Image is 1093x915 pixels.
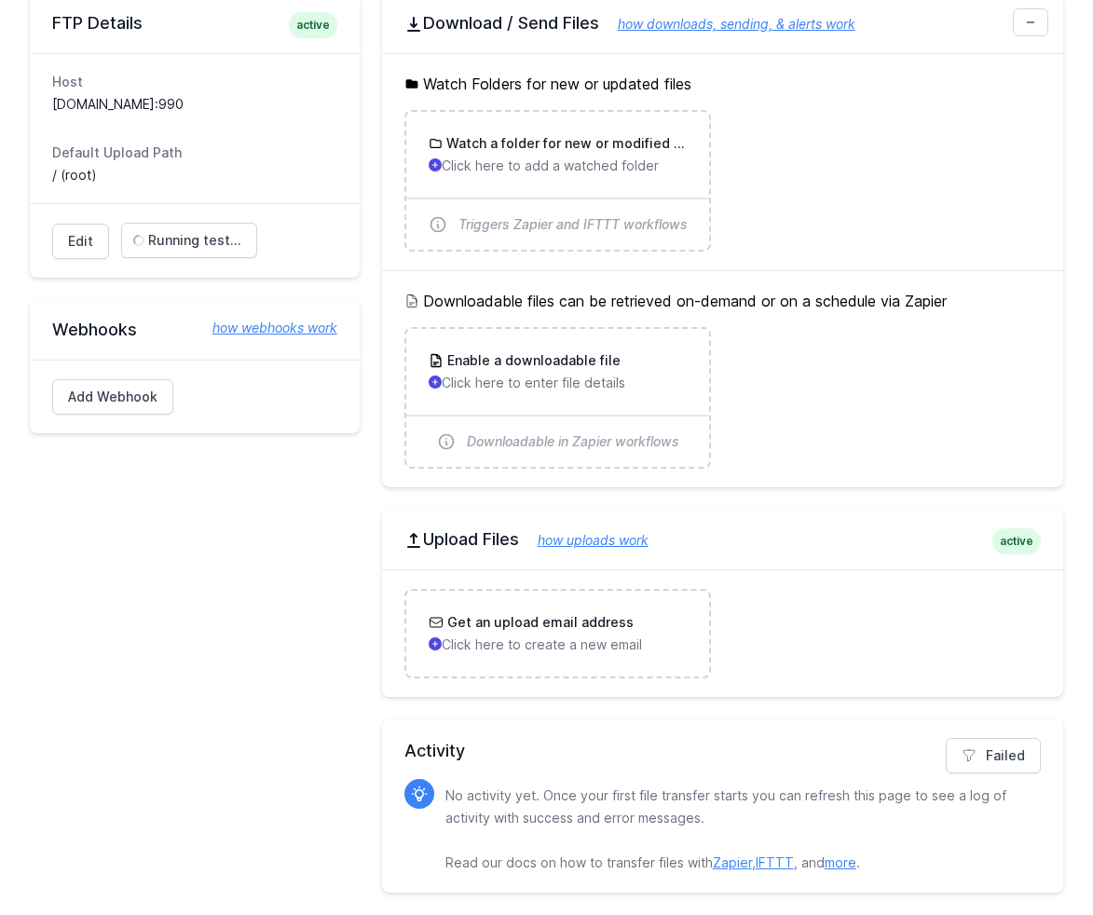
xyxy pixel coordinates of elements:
h2: Webhooks [52,319,337,341]
span: Downloadable in Zapier workflows [467,432,679,451]
a: Add Webhook [52,379,173,415]
h3: Get an upload email address [444,613,634,632]
a: IFTTT [756,854,794,870]
h2: FTP Details [52,12,337,34]
span: Running test... [148,231,241,250]
a: Running test... [121,223,257,258]
span: active [289,12,337,38]
h2: Activity [404,738,1041,764]
h2: Upload Files [404,528,1041,551]
p: Click here to add a watched folder [429,157,688,175]
a: how uploads work [519,532,649,548]
a: Get an upload email address Click here to create a new email [406,591,710,676]
h5: Watch Folders for new or updated files [404,73,1041,95]
dd: / (root) [52,166,337,184]
iframe: Drift Widget Chat Controller [1000,822,1071,893]
p: Click here to enter file details [429,374,688,392]
span: active [992,528,1041,554]
a: how downloads, sending, & alerts work [599,16,855,32]
dt: Default Upload Path [52,143,337,162]
p: No activity yet. Once your first file transfer starts you can refresh this page to see a log of a... [445,785,1026,874]
a: Zapier [713,854,752,870]
h5: Downloadable files can be retrieved on-demand or on a schedule via Zapier [404,290,1041,312]
a: how webhooks work [194,319,337,337]
p: Click here to create a new email [429,635,688,654]
a: Edit [52,224,109,259]
h3: Enable a downloadable file [444,351,621,370]
span: Triggers Zapier and IFTTT workflows [458,215,688,234]
dd: [DOMAIN_NAME]:990 [52,95,337,114]
h2: Download / Send Files [404,12,1041,34]
h3: Watch a folder for new or modified files [443,134,688,153]
a: more [825,854,856,870]
a: Watch a folder for new or modified files Click here to add a watched folder Triggers Zapier and I... [406,112,710,250]
a: Failed [946,738,1041,773]
a: Enable a downloadable file Click here to enter file details Downloadable in Zapier workflows [406,329,710,467]
dt: Host [52,73,337,91]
